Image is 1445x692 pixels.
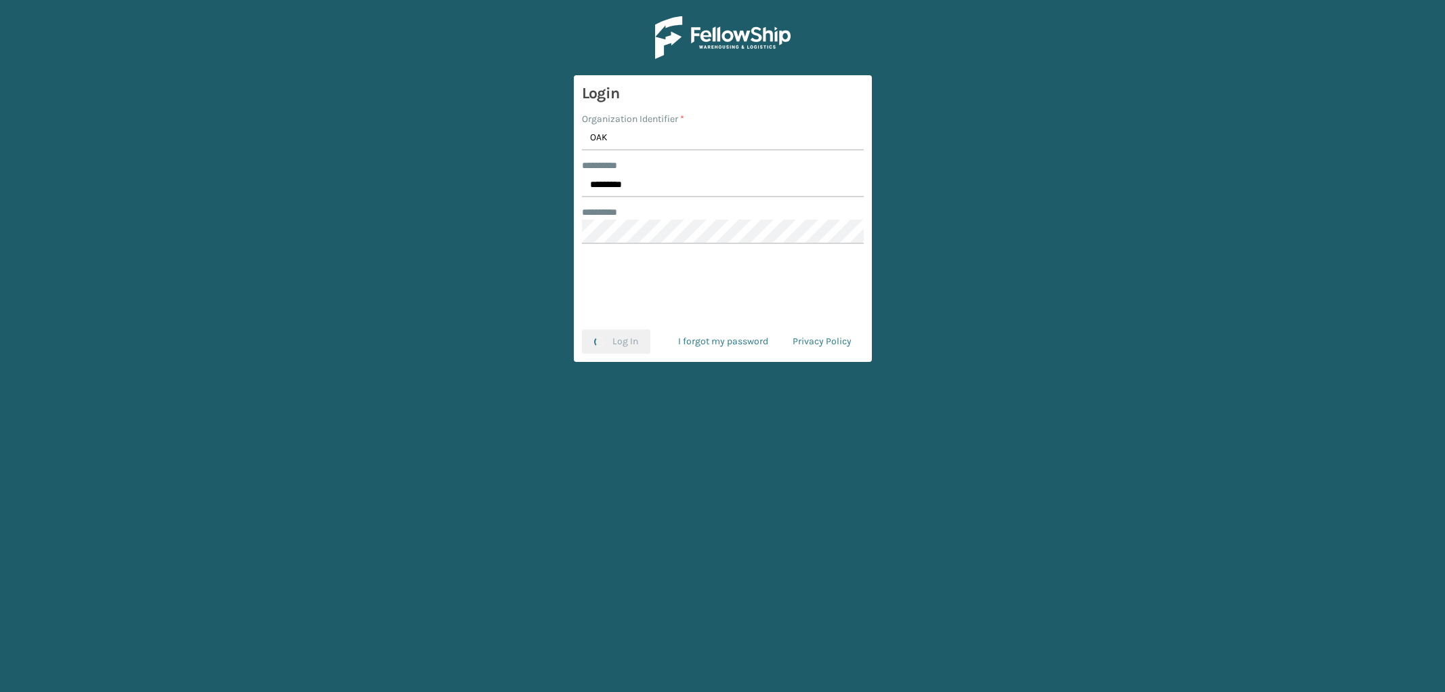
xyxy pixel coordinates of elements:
button: Log In [582,329,650,354]
img: Logo [655,16,791,59]
a: I forgot my password [666,329,780,354]
h3: Login [582,83,864,104]
a: Privacy Policy [780,329,864,354]
label: Organization Identifier [582,112,684,126]
iframe: reCAPTCHA [620,260,826,313]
